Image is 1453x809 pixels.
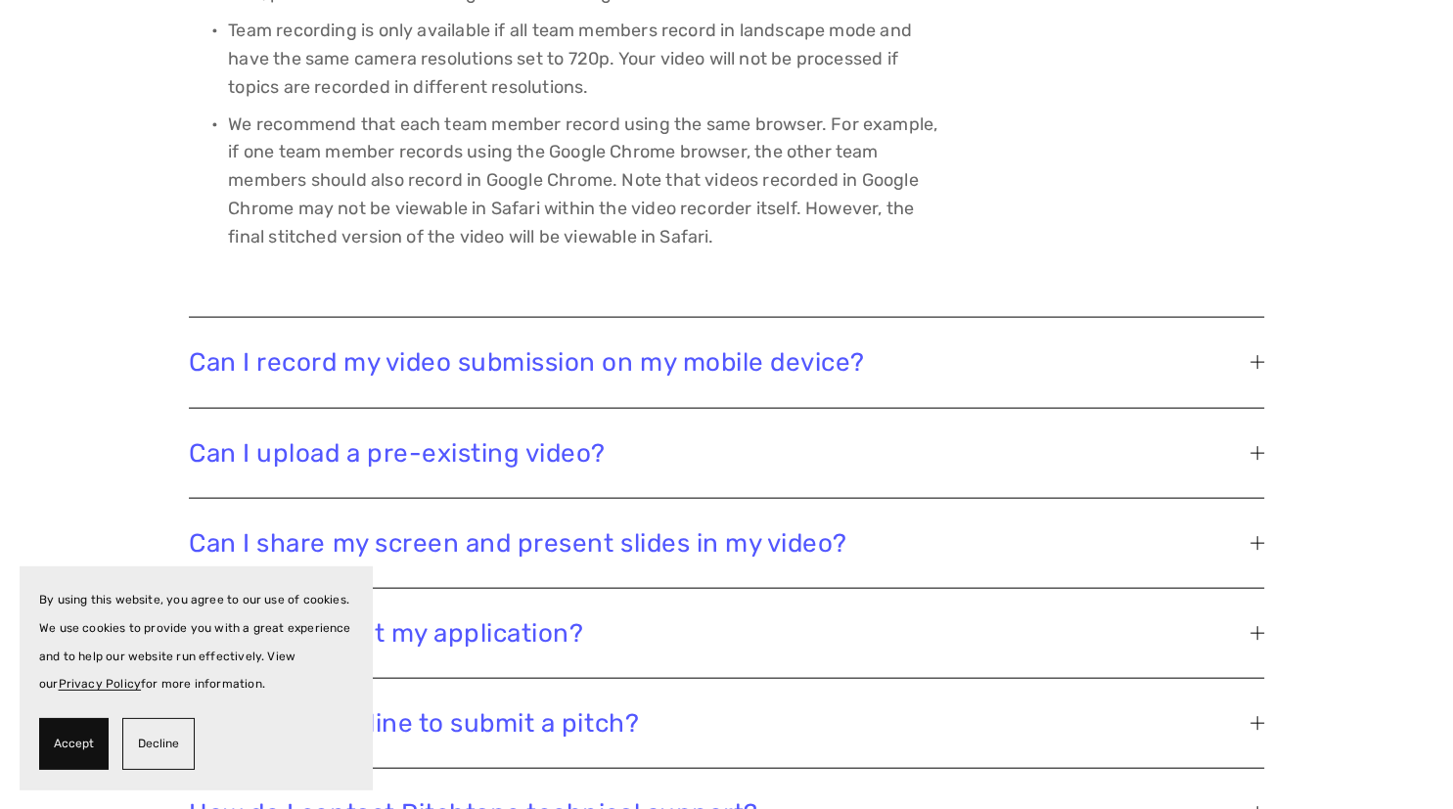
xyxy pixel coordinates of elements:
iframe: Chat Widget [1355,715,1453,809]
span: Decline [138,730,179,758]
button: Can I record my video submission on my mobile device? [189,318,1263,407]
section: Cookie banner [20,566,372,789]
span: How do I submit my application? [189,618,1249,649]
p: By using this website, you agree to our use of cookies. We use cookies to provide you with a grea... [39,586,352,698]
button: Accept [39,718,109,770]
p: We recommend that each team member record using the same browser. For example, if one team member... [228,111,941,280]
button: Can I upload a pre-existing video? [189,409,1263,498]
button: Decline [122,718,195,770]
span: Is there a deadline to submit a pitch? [189,708,1249,739]
a: Privacy Policy [59,677,142,691]
span: Accept [54,730,94,758]
button: Is there a deadline to submit a pitch? [189,679,1263,768]
p: Team recording is only available if all team members record in landscape mode and have the same c... [228,17,941,101]
button: How do I submit my application? [189,589,1263,678]
button: Can I share my screen and present slides in my video? [189,499,1263,588]
span: Can I share my screen and present slides in my video? [189,528,1249,559]
span: Can I record my video submission on my mobile device? [189,347,1249,378]
span: Can I upload a pre-existing video? [189,438,1249,469]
